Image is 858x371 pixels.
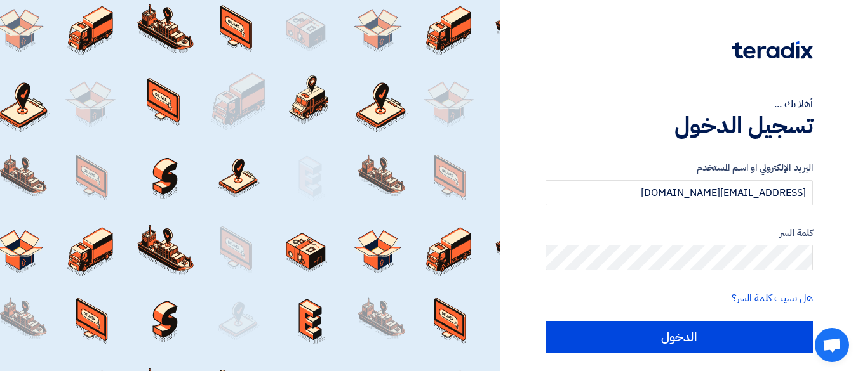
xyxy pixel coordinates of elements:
div: أهلا بك ... [546,96,813,112]
div: دردشة مفتوحة [815,328,849,362]
img: Teradix logo [732,41,813,59]
a: هل نسيت كلمة السر؟ [732,290,813,306]
label: كلمة السر [546,226,813,240]
h1: تسجيل الدخول [546,112,813,140]
input: الدخول [546,321,813,353]
input: أدخل بريد العمل الإلكتروني او اسم المستخدم الخاص بك ... [546,180,813,205]
label: البريد الإلكتروني او اسم المستخدم [546,160,813,175]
